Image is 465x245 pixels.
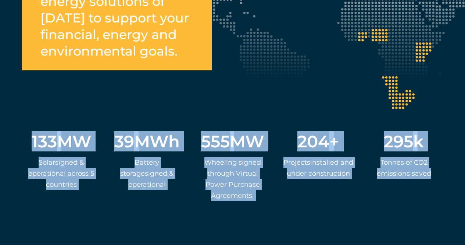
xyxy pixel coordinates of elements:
[377,169,431,178] span: emissions saved
[145,169,148,178] span: s
[297,133,329,150] span: 204
[329,133,354,150] span: +
[28,158,94,189] span: igned & operational across 5 countries
[288,158,310,167] span: rojects
[39,158,43,167] span: S
[287,158,353,178] span: nstalled and under construction
[43,158,55,167] span: olar
[32,133,57,150] span: 133
[134,133,183,150] span: MWh
[230,133,268,150] span: MW
[204,158,261,200] span: Wheeling signed through Virtual Power Purchase Agreements
[413,133,439,150] span: k
[283,158,353,178] span: i
[55,158,58,167] span: s
[128,169,174,189] span: igned & operational
[201,133,230,150] span: 555
[114,133,134,150] span: 39
[135,158,144,167] span: Ba
[283,158,288,167] span: P
[57,133,97,150] span: MW
[384,133,413,150] span: 295
[384,158,428,167] span: onnes of CO2
[380,158,384,167] span: T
